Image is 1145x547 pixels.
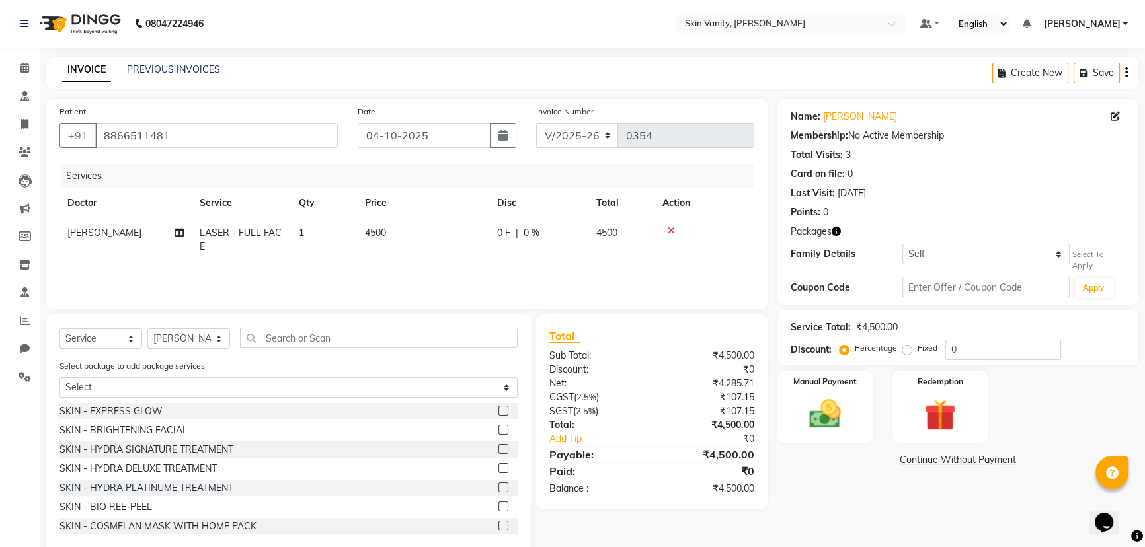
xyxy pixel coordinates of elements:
[791,129,848,143] div: Membership:
[1089,494,1132,534] iframe: chat widget
[291,188,357,218] th: Qty
[549,391,574,403] span: CGST
[539,390,652,404] div: ( )
[846,148,851,162] div: 3
[549,329,580,343] span: Total
[67,227,141,238] span: [PERSON_NAME]
[497,226,510,240] span: 0 F
[59,443,233,456] div: SKIN - HYDRA SIGNATURE TREATMENT
[918,342,937,354] label: Fixed
[59,404,163,418] div: SKIN - EXPRESS GLOW
[200,227,282,252] span: LASER - FULL FACE
[902,277,1070,297] input: Enter Offer / Coupon Code
[652,482,764,495] div: ₹4,500.00
[791,205,820,219] div: Points:
[596,227,617,238] span: 4500
[59,481,233,495] div: SKIN - HYDRA PLATINUME TREATMENT
[823,110,897,124] a: [PERSON_NAME]
[848,167,853,181] div: 0
[95,123,338,148] input: Search by Name/Mobile/Email/Code
[1075,278,1113,298] button: Apply
[539,363,652,377] div: Discount:
[539,482,652,495] div: Balance :
[539,463,652,479] div: Paid:
[59,462,217,476] div: SKIN - HYDRA DELUXE TREATMENT
[791,110,820,124] div: Name:
[539,349,652,363] div: Sub Total:
[838,186,866,200] div: [DATE]
[791,148,843,162] div: Total Visits:
[652,349,764,363] div: ₹4,500.00
[791,320,851,334] div: Service Total:
[539,432,671,446] a: Add Tip
[654,188,754,218] th: Action
[240,328,518,348] input: Search or Scan
[588,188,654,218] th: Total
[192,188,291,218] th: Service
[791,343,832,357] div: Discount:
[856,320,898,334] div: ₹4,500.00
[516,226,518,240] span: |
[145,5,204,42] b: 08047224946
[299,227,304,238] span: 1
[652,363,764,377] div: ₹0
[524,226,539,240] span: 0 %
[791,225,832,238] span: Packages
[791,129,1125,143] div: No Active Membership
[576,392,596,402] span: 2.5%
[59,500,152,514] div: SKIN - BIO REE-PEEL
[59,360,205,372] label: Select package to add package services
[992,63,1068,83] button: Create New
[652,418,764,432] div: ₹4,500.00
[1043,17,1120,31] span: [PERSON_NAME]
[489,188,588,218] th: Disc
[59,188,192,218] th: Doctor
[652,377,764,390] div: ₹4,285.71
[62,58,111,82] a: INVOICE
[1074,63,1120,83] button: Save
[791,186,835,200] div: Last Visit:
[365,227,386,238] span: 4500
[61,164,764,188] div: Services
[358,106,375,118] label: Date
[918,376,963,388] label: Redemption
[791,247,902,261] div: Family Details
[780,453,1136,467] a: Continue Without Payment
[670,432,764,446] div: ₹0
[652,390,764,404] div: ₹107.15
[59,123,97,148] button: +91
[539,404,652,418] div: ( )
[791,281,902,295] div: Coupon Code
[536,106,594,118] label: Invoice Number
[539,418,652,432] div: Total:
[549,405,573,417] span: SGST
[59,106,86,118] label: Patient
[576,406,596,416] span: 2.5%
[539,377,652,390] div: Net:
[799,396,851,432] img: _cash.svg
[1072,249,1125,272] div: Select To Apply
[34,5,124,42] img: logo
[59,423,188,437] div: SKIN - BRIGHTENING FACIAL
[793,376,857,388] label: Manual Payment
[914,396,966,435] img: _gift.svg
[855,342,897,354] label: Percentage
[652,404,764,418] div: ₹107.15
[652,463,764,479] div: ₹0
[652,447,764,462] div: ₹4,500.00
[127,63,220,75] a: PREVIOUS INVOICES
[791,167,845,181] div: Card on file:
[823,205,828,219] div: 0
[539,447,652,462] div: Payable:
[59,519,257,533] div: SKIN - COSMELAN MASK WITH HOME PACK
[357,188,489,218] th: Price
